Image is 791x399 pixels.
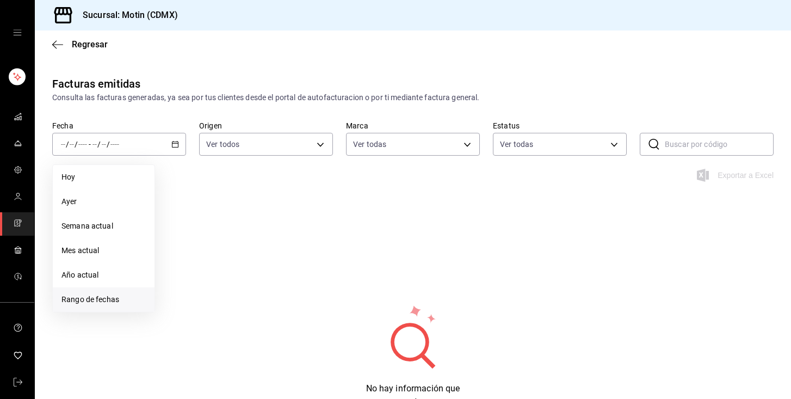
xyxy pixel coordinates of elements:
span: Regresar [72,39,108,50]
span: / [107,140,110,149]
input: -- [101,140,107,149]
span: Semana actual [61,220,146,232]
input: -- [69,140,75,149]
button: open drawer [13,28,22,37]
span: - [89,140,91,149]
span: Rango de fechas [61,294,146,305]
input: ---- [110,140,120,149]
div: Consulta las facturas generadas, ya sea por tus clientes desde el portal de autofacturacion o por... [52,92,774,103]
h3: Sucursal: Motin (CDMX) [74,9,178,22]
span: / [66,140,69,149]
span: Ver todas [500,139,533,150]
input: Buscar por código [665,133,774,155]
button: Regresar [52,39,108,50]
span: / [97,140,101,149]
span: Ver todos [206,139,239,150]
span: Ayer [61,196,146,207]
span: Año actual [61,269,146,281]
label: Fecha [52,122,186,130]
input: -- [60,140,66,149]
input: ---- [78,140,88,149]
span: Hoy [61,171,146,183]
span: Mes actual [61,245,146,256]
label: Marca [346,122,480,130]
div: Facturas emitidas [52,76,140,92]
label: Estatus [493,122,627,130]
span: Ver todas [353,139,386,150]
input: -- [92,140,97,149]
span: / [75,140,78,149]
label: Origen [199,122,333,130]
